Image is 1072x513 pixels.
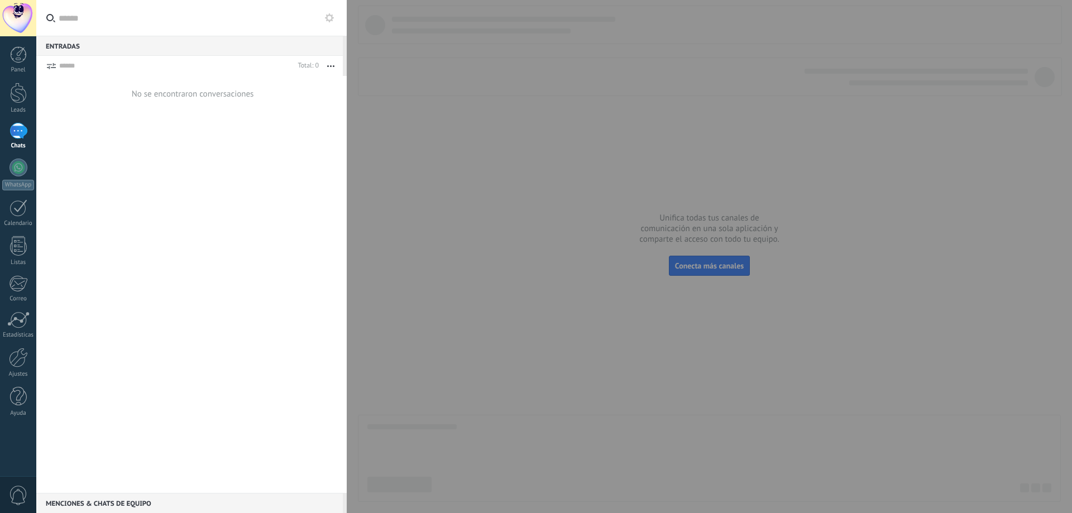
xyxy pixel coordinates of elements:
[36,36,343,56] div: Entradas
[36,493,343,513] div: Menciones & Chats de equipo
[2,295,35,303] div: Correo
[2,220,35,227] div: Calendario
[2,259,35,266] div: Listas
[2,410,35,417] div: Ayuda
[2,142,35,150] div: Chats
[2,180,34,190] div: WhatsApp
[2,107,35,114] div: Leads
[294,60,319,71] div: Total: 0
[2,371,35,378] div: Ajustes
[2,332,35,339] div: Estadísticas
[132,89,254,99] div: No se encontraron conversaciones
[2,66,35,74] div: Panel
